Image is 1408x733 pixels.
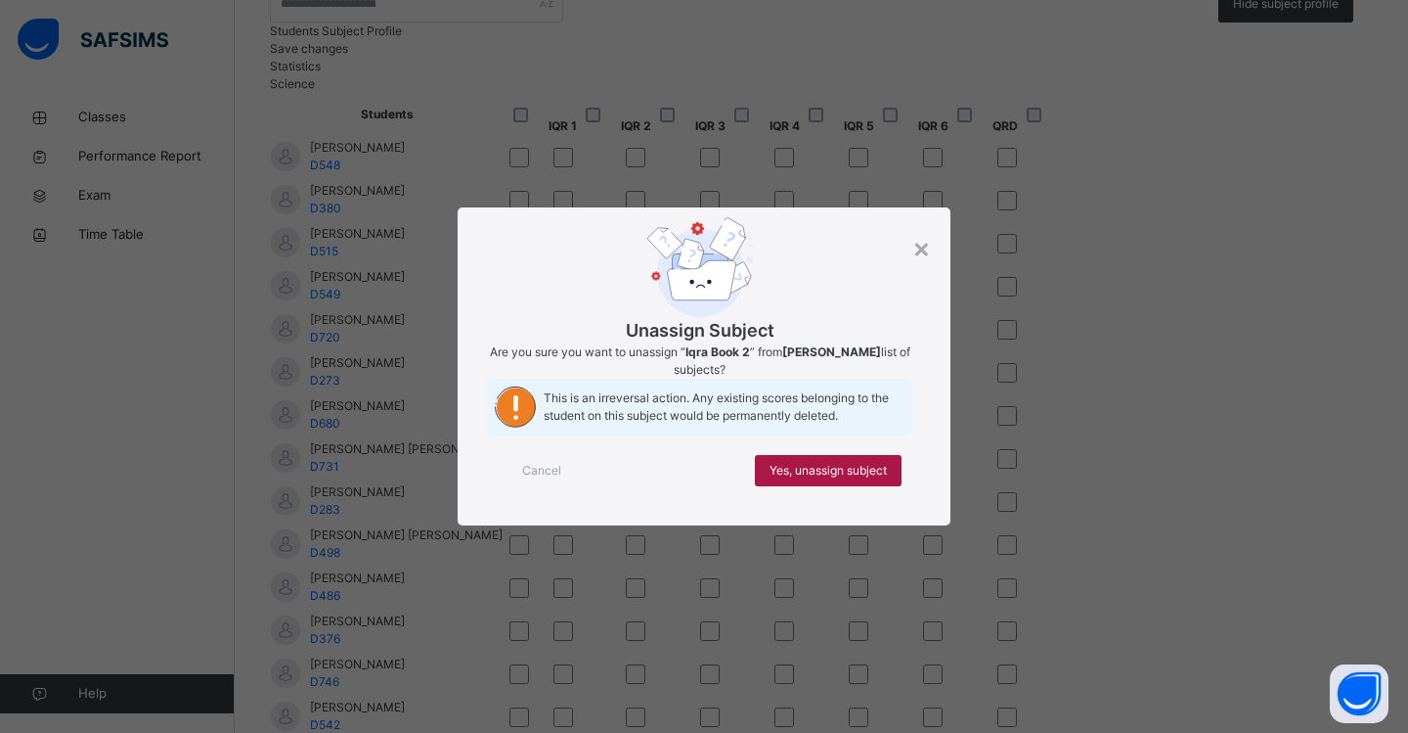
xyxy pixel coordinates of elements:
[522,462,561,480] span: Cancel
[487,379,544,435] img: warningIcon
[1330,664,1388,723] button: Open asap
[782,344,881,359] span: [PERSON_NAME]
[626,317,774,344] span: Unassign Subject
[544,389,912,425] span: This is an irreversal action. Any existing scores belonging to the student on this subject would ...
[490,344,910,377] span: Are you sure you want to unassign “ ” from list of subjects?
[685,344,750,359] b: Iqra Book 2
[912,227,931,268] div: ×
[647,217,753,317] img: Error Image
[770,462,887,480] span: Yes, unassign subject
